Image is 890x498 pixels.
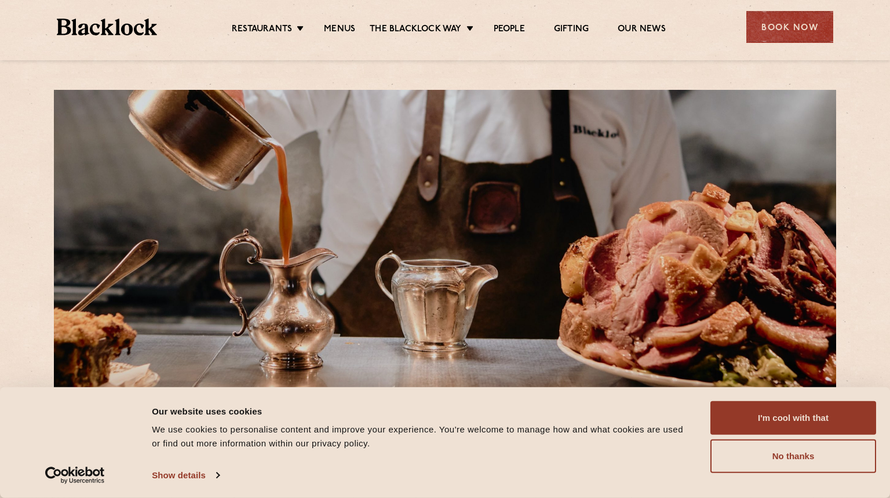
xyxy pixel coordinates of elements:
div: We use cookies to personalise content and improve your experience. You're welcome to manage how a... [152,423,684,450]
button: I'm cool with that [710,401,876,435]
button: No thanks [710,439,876,473]
a: Our News [618,24,666,37]
a: Show details [152,467,219,484]
img: BL_Textured_Logo-footer-cropped.svg [57,19,157,35]
a: Menus [324,24,355,37]
a: The Blacklock Way [370,24,461,37]
a: Restaurants [232,24,292,37]
div: Our website uses cookies [152,404,684,418]
a: Gifting [554,24,589,37]
div: Book Now [746,11,833,43]
a: People [494,24,525,37]
a: Usercentrics Cookiebot - opens in a new window [24,467,126,484]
